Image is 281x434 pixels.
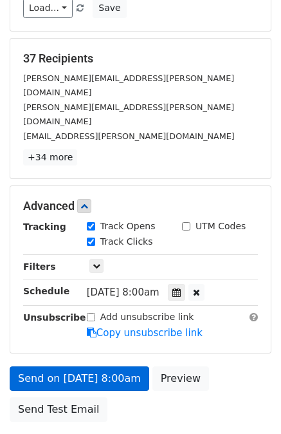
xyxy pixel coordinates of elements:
[23,286,69,296] strong: Schedule
[23,312,86,323] strong: Unsubscribe
[10,366,149,391] a: Send on [DATE] 8:00am
[87,327,203,339] a: Copy unsubscribe link
[23,149,77,165] a: +34 more
[23,131,235,141] small: [EMAIL_ADDRESS][PERSON_NAME][DOMAIN_NAME]
[23,222,66,232] strong: Tracking
[23,102,234,127] small: [PERSON_NAME][EMAIL_ADDRESS][PERSON_NAME][DOMAIN_NAME]
[23,261,56,272] strong: Filters
[23,73,234,98] small: [PERSON_NAME][EMAIL_ADDRESS][PERSON_NAME][DOMAIN_NAME]
[152,366,209,391] a: Preview
[10,397,107,422] a: Send Test Email
[100,310,194,324] label: Add unsubscribe link
[87,287,159,298] span: [DATE] 8:00am
[195,220,246,233] label: UTM Codes
[23,52,258,66] h5: 37 Recipients
[100,235,153,249] label: Track Clicks
[23,199,258,213] h5: Advanced
[100,220,156,233] label: Track Opens
[217,372,281,434] iframe: Chat Widget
